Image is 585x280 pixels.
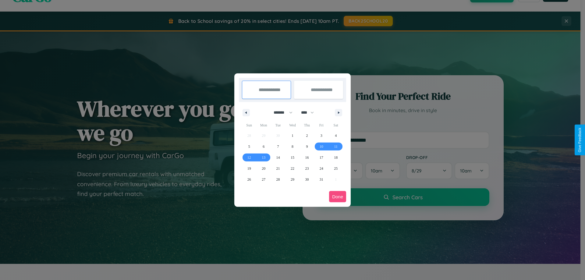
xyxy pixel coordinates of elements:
[276,163,280,174] span: 21
[247,152,251,163] span: 12
[578,128,582,152] div: Give Feedback
[300,130,314,141] button: 2
[314,141,328,152] button: 10
[262,174,265,185] span: 27
[291,174,294,185] span: 29
[256,163,271,174] button: 20
[300,163,314,174] button: 23
[314,120,328,130] span: Fri
[300,174,314,185] button: 30
[242,152,256,163] button: 12
[320,141,323,152] span: 10
[271,152,285,163] button: 14
[321,130,322,141] span: 3
[335,130,337,141] span: 4
[271,163,285,174] button: 21
[314,152,328,163] button: 17
[292,141,293,152] span: 8
[300,152,314,163] button: 16
[262,152,265,163] span: 13
[292,130,293,141] span: 1
[329,163,343,174] button: 25
[256,120,271,130] span: Mon
[242,141,256,152] button: 5
[242,163,256,174] button: 19
[291,152,294,163] span: 15
[334,141,338,152] span: 11
[329,130,343,141] button: 4
[300,141,314,152] button: 9
[306,141,308,152] span: 9
[256,152,271,163] button: 13
[291,163,294,174] span: 22
[256,141,271,152] button: 6
[256,174,271,185] button: 27
[276,174,280,185] span: 28
[277,141,279,152] span: 7
[285,174,300,185] button: 29
[305,174,309,185] span: 30
[320,163,323,174] span: 24
[300,120,314,130] span: Thu
[305,152,309,163] span: 16
[285,141,300,152] button: 8
[329,152,343,163] button: 18
[314,130,328,141] button: 3
[262,163,265,174] span: 20
[314,174,328,185] button: 31
[247,163,251,174] span: 19
[285,163,300,174] button: 22
[263,141,264,152] span: 6
[276,152,280,163] span: 14
[285,130,300,141] button: 1
[320,174,323,185] span: 31
[329,120,343,130] span: Sat
[271,174,285,185] button: 28
[329,141,343,152] button: 11
[271,141,285,152] button: 7
[306,130,308,141] span: 2
[314,163,328,174] button: 24
[271,120,285,130] span: Tue
[242,174,256,185] button: 26
[247,174,251,185] span: 26
[248,141,250,152] span: 5
[305,163,309,174] span: 23
[242,120,256,130] span: Sun
[285,152,300,163] button: 15
[320,152,323,163] span: 17
[329,191,346,202] button: Done
[334,152,338,163] span: 18
[285,120,300,130] span: Wed
[334,163,338,174] span: 25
